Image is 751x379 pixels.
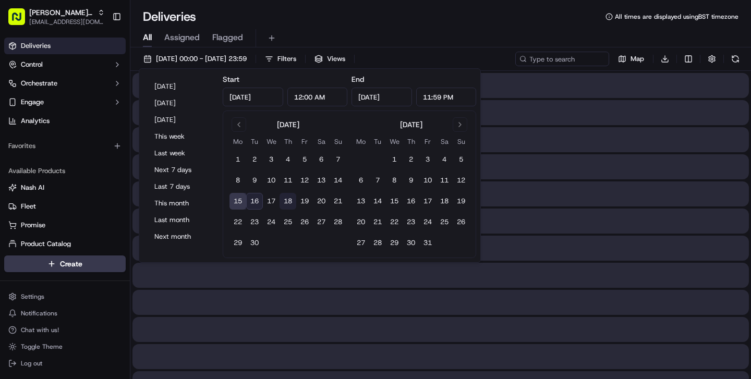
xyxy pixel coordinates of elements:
th: Wednesday [263,136,280,147]
button: 16 [403,193,419,210]
button: Next month [150,229,212,244]
span: Assigned [164,31,200,44]
button: 9 [246,172,263,189]
button: Promise [4,217,126,234]
span: [EMAIL_ADDRESS][DOMAIN_NAME] [29,18,105,26]
button: 27 [313,214,330,230]
th: Tuesday [246,136,263,147]
th: Thursday [403,136,419,147]
button: Last week [150,146,212,161]
span: API Documentation [99,233,167,243]
button: Notifications [4,306,126,321]
button: 30 [246,235,263,251]
input: Date [352,88,412,106]
input: Type to search [515,52,609,66]
button: Control [4,56,126,73]
th: Saturday [313,136,330,147]
th: Wednesday [386,136,403,147]
button: Filters [260,52,301,66]
button: 1 [229,151,246,168]
button: [DATE] [150,96,212,111]
button: 10 [419,172,436,189]
button: 16 [246,193,263,210]
th: Friday [296,136,313,147]
button: Next 7 days [150,163,212,177]
span: Filters [277,54,296,64]
button: 31 [419,235,436,251]
button: Fleet [4,198,126,215]
button: 4 [436,151,453,168]
span: All [143,31,152,44]
span: [DATE] [146,190,167,198]
button: 28 [330,214,346,230]
img: 1736555255976-a54dd68f-1ca7-489b-9aae-adbdc363a1c4 [21,190,29,199]
button: 26 [296,214,313,230]
img: 1727276513143-84d647e1-66c0-4f92-a045-3c9f9f5dfd92 [22,100,41,118]
button: 15 [229,193,246,210]
button: 18 [436,193,453,210]
button: 14 [330,172,346,189]
span: Pylon [104,259,126,266]
button: 3 [263,151,280,168]
button: 5 [296,151,313,168]
button: 13 [353,193,369,210]
button: 14 [369,193,386,210]
button: 12 [296,172,313,189]
button: 23 [403,214,419,230]
span: [PERSON_NAME] [PERSON_NAME] [32,190,138,198]
button: 12 [453,172,469,189]
input: Date [223,88,283,106]
span: Control [21,60,43,69]
img: Bea Lacdao [10,152,27,168]
button: 29 [386,235,403,251]
a: Fleet [8,202,122,211]
span: Flagged [212,31,243,44]
button: This month [150,196,212,211]
button: Chat with us! [4,323,126,337]
button: 2 [403,151,419,168]
span: Chat with us! [21,326,59,334]
button: Map [613,52,649,66]
th: Thursday [280,136,296,147]
img: Joana Marie Avellanoza [10,180,27,197]
button: 30 [403,235,419,251]
button: 9 [403,172,419,189]
a: Promise [8,221,122,230]
button: Go to previous month [232,117,246,132]
span: Fleet [21,202,36,211]
img: Nash [10,10,31,31]
button: [PERSON_NAME]'s Original [29,7,93,18]
th: Monday [229,136,246,147]
input: Time [416,88,477,106]
a: Analytics [4,113,126,129]
input: Got a question? Start typing here... [27,67,188,78]
button: 24 [419,214,436,230]
span: Nash AI [21,183,44,192]
button: [DATE] [150,79,212,94]
button: 28 [369,235,386,251]
div: [DATE] [400,119,422,130]
button: 10 [263,172,280,189]
div: 💻 [88,234,96,242]
span: Product Catalog [21,239,71,249]
th: Saturday [436,136,453,147]
button: 19 [296,193,313,210]
span: Settings [21,292,44,301]
span: Map [631,54,644,64]
button: 29 [229,235,246,251]
span: • [140,190,144,198]
button: 24 [263,214,280,230]
button: 20 [313,193,330,210]
button: Create [4,255,126,272]
button: Refresh [728,52,743,66]
div: 📗 [10,234,19,242]
a: 💻API Documentation [84,229,172,248]
button: Log out [4,356,126,371]
h1: Deliveries [143,8,196,25]
button: 6 [313,151,330,168]
button: Engage [4,94,126,111]
span: Engage [21,97,44,107]
button: [DATE] [150,113,212,127]
button: 17 [419,193,436,210]
button: 20 [353,214,369,230]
